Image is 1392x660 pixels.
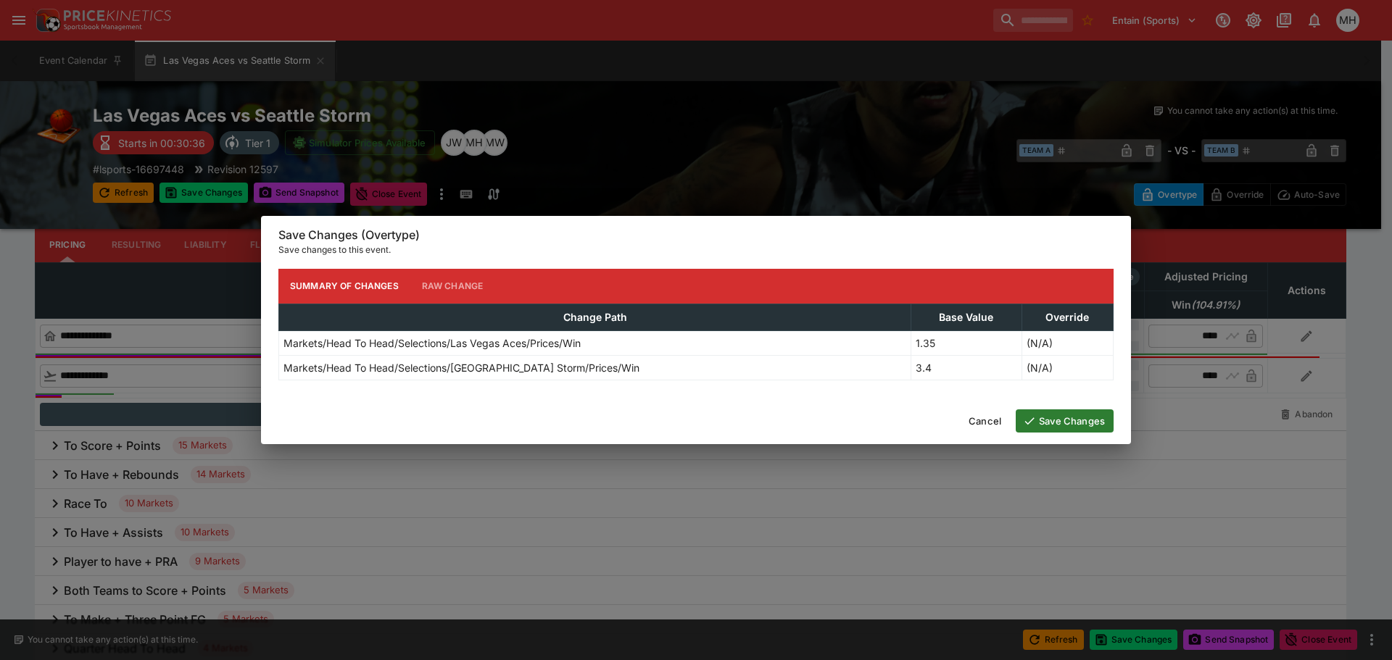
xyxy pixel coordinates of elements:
[960,409,1010,433] button: Cancel
[1016,409,1114,433] button: Save Changes
[283,360,639,375] p: Markets/Head To Head/Selections/[GEOGRAPHIC_DATA] Storm/Prices/Win
[911,304,1022,330] th: Base Value
[278,243,1114,257] p: Save changes to this event.
[911,355,1022,380] td: 3.4
[278,269,410,304] button: Summary of Changes
[283,335,581,351] p: Markets/Head To Head/Selections/Las Vegas Aces/Prices/Win
[279,304,911,330] th: Change Path
[410,269,495,304] button: Raw Change
[278,227,1114,243] h6: Save Changes (Overtype)
[1022,355,1113,380] td: (N/A)
[911,330,1022,355] td: 1.35
[1022,304,1113,330] th: Override
[1022,330,1113,355] td: (N/A)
